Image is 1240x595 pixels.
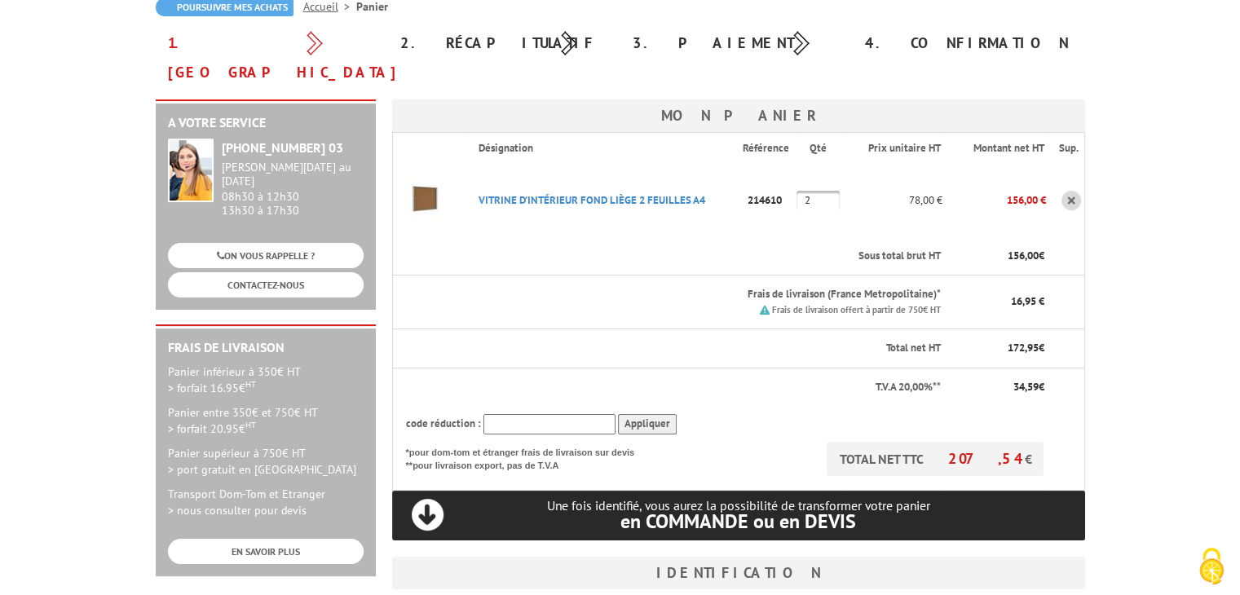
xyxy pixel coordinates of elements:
th: Sous total brut HT [466,237,942,275]
a: VITRINE D'INTéRIEUR FOND LIèGE 2 FEUILLES A4 [479,193,705,207]
a: EN SAVOIR PLUS [168,539,364,564]
span: en COMMANDE ou en DEVIS [620,509,856,534]
span: 172,95 [1007,341,1038,355]
p: € [955,341,1044,356]
div: 1. [GEOGRAPHIC_DATA] [156,29,388,87]
div: 08h30 à 12h30 13h30 à 17h30 [222,161,364,217]
img: VITRINE D'INTéRIEUR FOND LIèGE 2 FEUILLES A4 [393,168,458,233]
p: € [955,249,1044,264]
h3: Mon panier [392,99,1085,132]
p: Total net HT [406,341,942,356]
th: Désignation [466,133,743,164]
img: Cookies (fenêtre modale) [1191,546,1232,587]
p: Panier inférieur à 350€ HT [168,364,364,396]
h3: Identification [392,557,1085,589]
div: 3. Paiement [620,29,853,58]
span: 16,95 € [1010,294,1044,308]
p: Frais de livraison (France Metropolitaine)* [479,287,941,302]
span: 34,59 [1013,380,1038,394]
p: Panier supérieur à 750€ HT [168,445,364,478]
strong: [PHONE_NUMBER] 03 [222,139,343,156]
p: T.V.A 20,00%** [406,380,942,395]
span: > forfait 16.95€ [168,381,256,395]
span: 156,00 [1007,249,1038,262]
p: Montant net HT [955,141,1044,156]
sup: HT [245,419,256,430]
h2: Frais de Livraison [168,341,364,355]
a: ON VOUS RAPPELLE ? [168,243,364,268]
p: 214610 [743,186,797,214]
span: 207,54 [947,449,1024,468]
span: code réduction : [406,416,481,430]
a: CONTACTEZ-NOUS [168,272,364,297]
p: *pour dom-tom et étranger frais de livraison sur devis **pour livraison export, pas de T.V.A [406,442,651,472]
button: Cookies (fenêtre modale) [1183,540,1240,595]
img: picto.png [760,305,770,315]
p: 78,00 € [845,186,942,214]
p: TOTAL NET TTC € [827,442,1044,476]
p: Prix unitaire HT [858,141,941,156]
div: 4. Confirmation [853,29,1085,58]
p: Transport Dom-Tom et Etranger [168,486,364,518]
p: Référence [743,141,795,156]
th: Qté [797,133,845,164]
sup: HT [245,378,256,390]
p: € [955,380,1044,395]
span: > forfait 20.95€ [168,421,256,436]
span: > port gratuit en [GEOGRAPHIC_DATA] [168,462,356,477]
p: 156,00 € [942,186,1045,214]
input: Appliquer [618,414,677,434]
h2: A votre service [168,116,364,130]
p: Panier entre 350€ et 750€ HT [168,404,364,437]
small: Frais de livraison offert à partir de 750€ HT [772,304,941,315]
p: Une fois identifié, vous aurez la possibilité de transformer votre panier [392,498,1085,531]
img: widget-service.jpg [168,139,214,202]
span: > nous consulter pour devis [168,503,307,518]
th: Sup. [1045,133,1084,164]
div: [PERSON_NAME][DATE] au [DATE] [222,161,364,188]
div: 2. Récapitulatif [388,29,620,58]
